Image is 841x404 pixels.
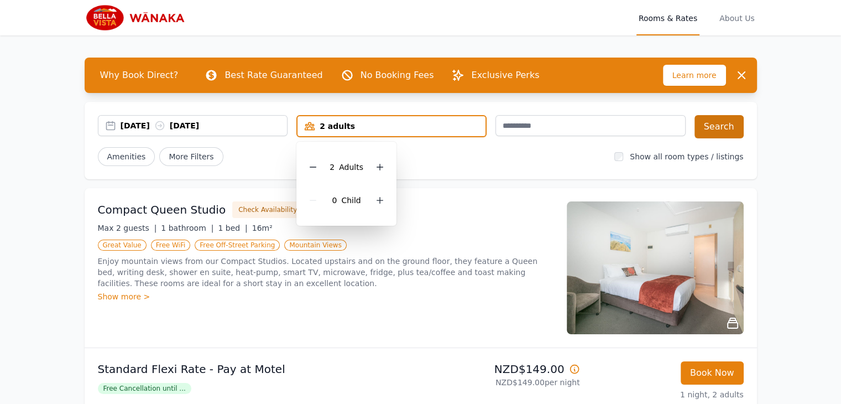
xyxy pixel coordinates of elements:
[471,69,539,82] p: Exclusive Perks
[252,224,273,232] span: 16m²
[98,291,553,302] div: Show more >
[425,361,580,377] p: NZD$149.00
[341,196,361,205] span: Child
[694,115,744,138] button: Search
[195,240,280,251] span: Free Off-Street Parking
[161,224,213,232] span: 1 bathroom |
[91,64,187,86] span: Why Book Direct?
[121,120,288,131] div: [DATE] [DATE]
[98,361,416,377] p: Standard Flexi Rate - Pay at Motel
[98,240,147,251] span: Great Value
[98,202,226,217] h3: Compact Queen Studio
[98,224,157,232] span: Max 2 guests |
[630,152,743,161] label: Show all room types / listings
[98,256,553,289] p: Enjoy mountain views from our Compact Studios. Located upstairs and on the ground floor, they fea...
[98,147,155,166] button: Amenities
[361,69,434,82] p: No Booking Fees
[339,163,363,172] span: Adult s
[284,240,346,251] span: Mountain Views
[159,147,223,166] span: More Filters
[224,69,322,82] p: Best Rate Guaranteed
[218,224,247,232] span: 1 bed |
[332,196,337,205] span: 0
[663,65,726,86] span: Learn more
[232,201,303,218] button: Check Availability
[297,121,485,132] div: 2 adults
[330,163,335,172] span: 2
[589,389,744,400] p: 1 night, 2 adults
[681,361,744,385] button: Book Now
[98,383,191,394] span: Free Cancellation until ...
[151,240,191,251] span: Free WiFi
[425,377,580,388] p: NZD$149.00 per night
[85,4,191,31] img: Bella Vista Wanaka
